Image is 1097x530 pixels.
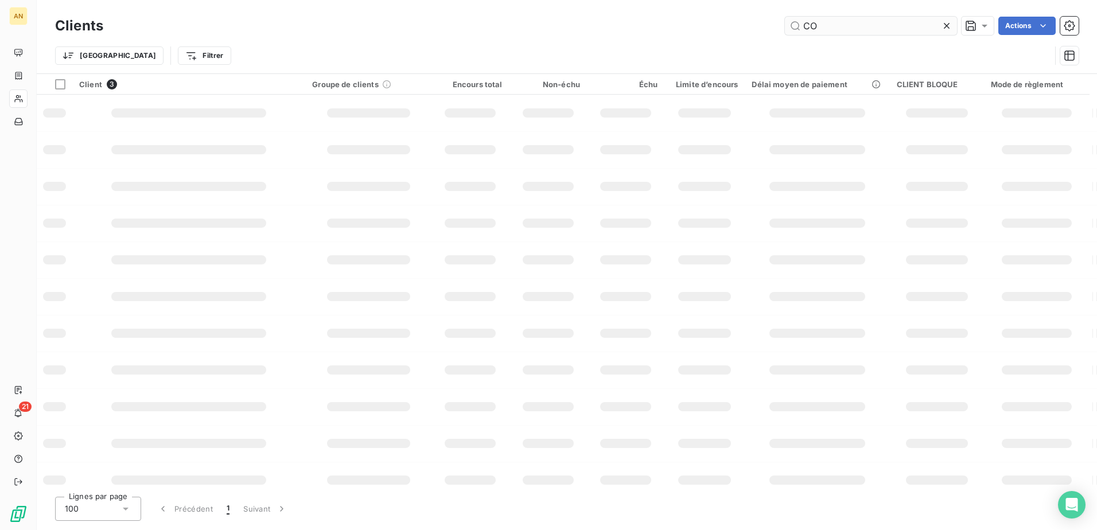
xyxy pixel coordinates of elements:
[55,15,103,36] h3: Clients
[438,80,502,89] div: Encours total
[1058,491,1086,519] div: Open Intercom Messenger
[516,80,580,89] div: Non-échu
[897,80,977,89] div: CLIENT BLOQUE
[55,46,164,65] button: [GEOGRAPHIC_DATA]
[594,80,658,89] div: Échu
[998,17,1056,35] button: Actions
[178,46,231,65] button: Filtrer
[227,503,229,515] span: 1
[785,17,957,35] input: Rechercher
[220,497,236,521] button: 1
[19,402,32,412] span: 21
[991,80,1083,89] div: Mode de règlement
[236,497,294,521] button: Suivant
[671,80,738,89] div: Limite d’encours
[752,80,882,89] div: Délai moyen de paiement
[9,7,28,25] div: AN
[9,505,28,523] img: Logo LeanPay
[312,80,379,89] span: Groupe de clients
[79,80,102,89] span: Client
[150,497,220,521] button: Précédent
[65,503,79,515] span: 100
[107,79,117,89] span: 3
